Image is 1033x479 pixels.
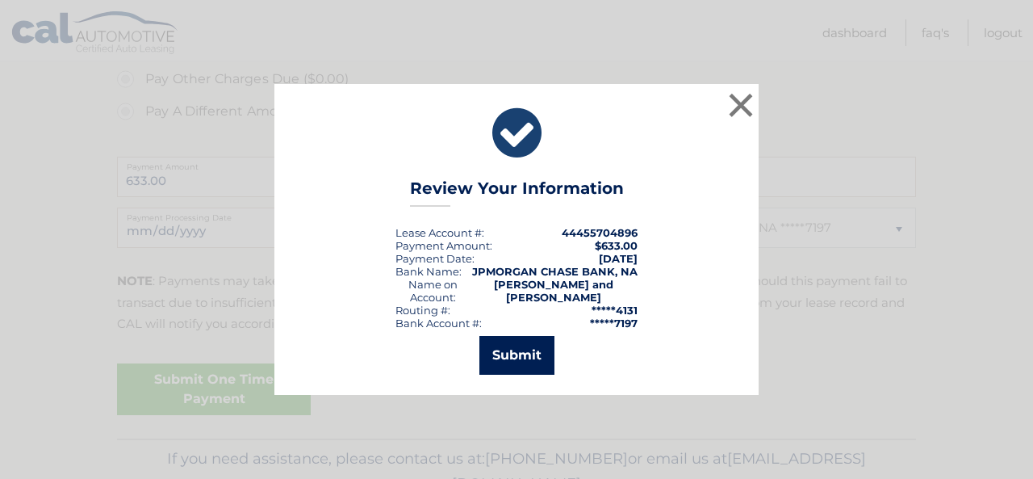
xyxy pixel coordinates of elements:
[562,226,638,239] strong: 44455704896
[725,89,757,121] button: ×
[494,278,613,304] strong: [PERSON_NAME] and [PERSON_NAME]
[472,265,638,278] strong: JPMORGAN CHASE BANK, NA
[595,239,638,252] span: $633.00
[395,278,470,304] div: Name on Account:
[599,252,638,265] span: [DATE]
[479,336,554,375] button: Submit
[410,179,624,207] h3: Review Your Information
[395,265,462,278] div: Bank Name:
[395,252,472,265] span: Payment Date
[395,252,475,265] div: :
[395,304,450,317] div: Routing #:
[395,317,482,330] div: Bank Account #:
[395,239,492,252] div: Payment Amount:
[395,226,484,239] div: Lease Account #:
